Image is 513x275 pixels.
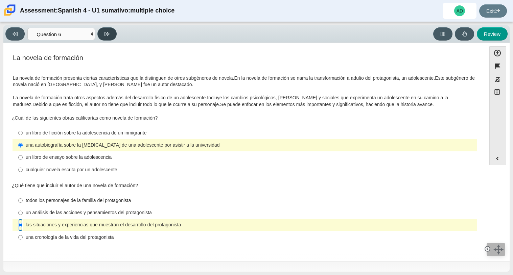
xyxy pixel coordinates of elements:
thspan: Debido a que es ficción, el autor no tiene que incluir todo lo que le ocurre a su personaje. [32,101,220,107]
a: Exit [479,4,507,18]
button: Toggle response masking [489,73,506,86]
div: una autobiografía sobre la [MEDICAL_DATA] de una adolescente por asistir a la universidad [26,142,474,149]
thspan: Este subgénero de novela nació en [GEOGRAPHIC_DATA], y [PERSON_NAME] fue un autor destacado. [13,75,475,88]
div: Assessment items [7,46,483,259]
div: ¿Qué tiene que incluir el autor de una novela de formación? [12,182,477,189]
div: ¿Cuál de las siguientes obras calificarías como novela de formación? [12,115,477,122]
thspan: multiple choice [130,6,174,15]
thspan: Incluye los cambios psicológicos, [PERSON_NAME] y sociales que experimenta un adolescente en su c... [13,95,448,107]
thspan: Exit [486,8,495,14]
button: Review [477,27,508,41]
button: Raise Your Hand [455,27,474,41]
thspan: Se puede enfocar en los elementos más importantes y significativos, haciendo que la historia avance. [220,101,434,107]
thspan: En la novela de formación se narra la transformación a adulto del protagonista, un adolescente. [234,75,435,81]
span: AD [457,8,463,13]
div: las situaciones y experiencias que muestran el desarrollo del protagonista [26,222,474,228]
div: Click to open the toolbar. [483,245,492,253]
button: Expand menu. Displays the button labels. [490,152,506,165]
div: todos los personajes de la familia del protagonista [26,197,474,204]
div: un análisis de las acciones y pensamientos del protagonista [26,209,474,216]
h3: La novela de formación [13,54,476,61]
div: cualquier novela escrita por un adolescente [26,167,474,173]
thspan: La novela de formación trata otros aspectos además del desarrollo físico de un adolescente. [13,95,207,101]
thspan: La novela de formación presenta ciertas características que la distinguen de otros subgéneros de ... [13,75,234,81]
div: Click to collapse the toolbar. [487,244,493,255]
thspan: Spanish 4 - U1 sumativo: [58,6,130,15]
div: una cronología de la vida del protagonista [26,234,474,241]
button: Notepad [489,86,506,100]
thspan: Assessment: [20,6,58,15]
div: un libro de ficción sobre la adolescencia de un inmigrante [26,130,474,136]
button: Flag item [489,59,506,73]
div: Click and hold and drag to move the toolbar. [493,244,505,255]
img: Carmen School of Science & Technology [3,3,17,17]
button: Open Accessibility Menu [489,46,506,59]
div: un libro de ensayo sobre la adolescencia [26,154,474,161]
a: Carmen School of Science & Technology [3,12,17,18]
